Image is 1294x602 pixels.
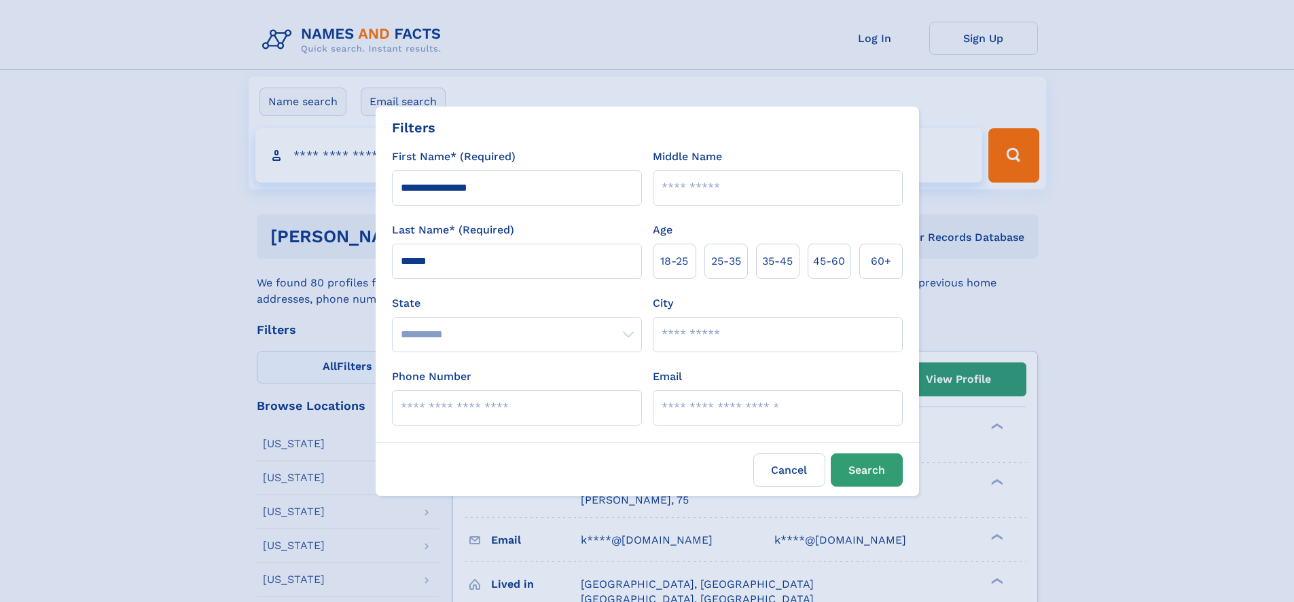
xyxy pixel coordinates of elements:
span: 45‑60 [813,253,845,269]
label: Last Name* (Required) [392,222,514,238]
label: City [653,295,673,312]
button: Search [831,453,903,487]
label: Phone Number [392,369,471,385]
label: Age [653,222,672,238]
label: State [392,295,642,312]
label: Cancel [753,453,825,487]
label: Email [653,369,682,385]
label: First Name* (Required) [392,149,516,165]
span: 60+ [871,253,891,269]
label: Middle Name [653,149,722,165]
span: 25‑35 [711,253,741,269]
span: 18‑25 [660,253,688,269]
div: Filters [392,117,435,138]
span: 35‑45 [762,253,793,269]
